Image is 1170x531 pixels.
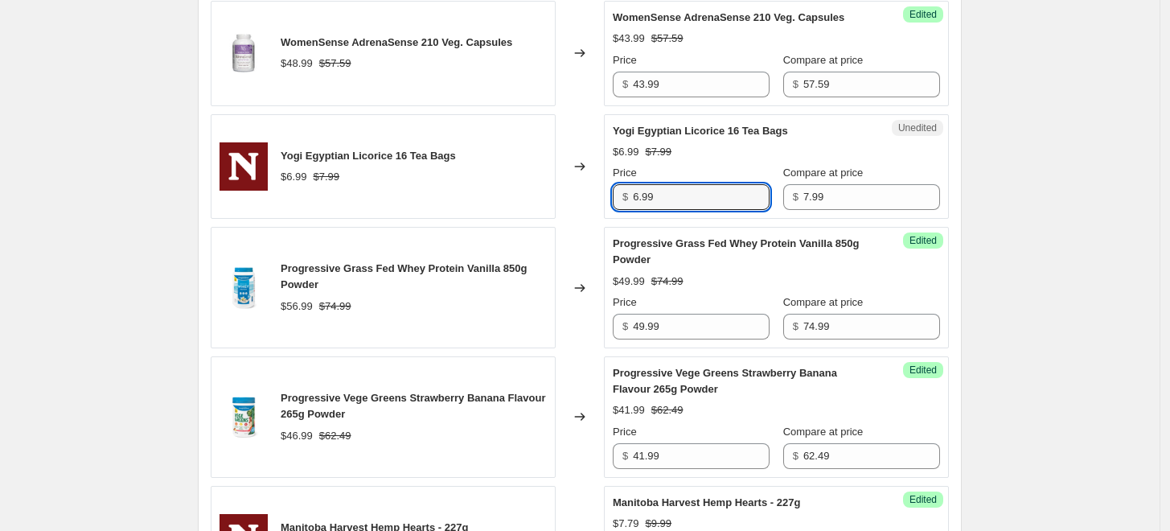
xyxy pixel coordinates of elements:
div: $41.99 [613,402,645,418]
span: $ [793,191,798,203]
div: $56.99 [281,298,313,315]
strike: $74.99 [651,274,684,290]
span: Edited [909,493,937,506]
span: Compare at price [783,296,864,308]
span: Progressive Grass Fed Whey Protein Vanilla 850g Powder [613,237,859,265]
span: $ [622,320,628,332]
span: WomenSense AdrenaSense 210 Veg. Capsules [613,11,844,23]
span: Edited [909,8,937,21]
img: 6010cb67d8ad981f15d9f4907e4a9f0ba4471f36905a23630f4b884d817295f0_80x.webp [220,264,268,312]
span: Price [613,426,637,438]
span: Edited [909,364,937,377]
span: Price [613,296,637,308]
span: Yogi Egyptian Licorice 16 Tea Bags [613,125,788,137]
strike: $57.59 [319,56,351,72]
div: $49.99 [613,274,645,290]
span: $ [793,450,798,462]
span: Unedited [898,121,937,134]
div: $48.99 [281,56,313,72]
span: Edited [909,234,937,247]
div: $46.99 [281,428,313,444]
span: $ [622,78,628,90]
div: $6.99 [613,144,639,160]
span: Price [613,54,637,66]
div: $6.99 [281,169,307,185]
span: $ [793,78,798,90]
strike: $7.99 [314,169,340,185]
span: WomenSense AdrenaSense 210 Veg. Capsules [281,36,512,48]
span: Progressive Vege Greens Strawberry Banana Flavour 265g Powder [281,392,545,420]
span: Yogi Egyptian Licorice 16 Tea Bags [281,150,456,162]
span: $ [793,320,798,332]
span: Compare at price [783,167,864,179]
span: Compare at price [783,54,864,66]
img: 1848_V1_PRO_VegeGreens_StrawBanana_265g_750cc_BTL_BI_cc10ce9a-7cbb-4812-9d1f-4f2751374f89_80x.webp [220,393,268,441]
strike: $62.49 [651,402,684,418]
img: 210_869x869_f3dec1ec-1c3e-4a45-9d97-b9473b77b11a_80x.webp [220,29,268,77]
span: Compare at price [783,426,864,438]
div: $43.99 [613,31,645,47]
span: Progressive Grass Fed Whey Protein Vanilla 850g Powder [281,262,527,290]
span: Price [613,167,637,179]
span: Manitoba Harvest Hemp Hearts - 227g [613,496,800,508]
span: $ [622,450,628,462]
strike: $7.99 [646,144,672,160]
strike: $57.59 [651,31,684,47]
strike: $62.49 [319,428,351,444]
span: $ [622,191,628,203]
span: Progressive Vege Greens Strawberry Banana Flavour 265g Powder [613,367,837,395]
img: IMG-0010_6a418c60-432c-47d2-83fb-55a1e77e6c97_80x.png [220,142,268,191]
strike: $74.99 [319,298,351,315]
